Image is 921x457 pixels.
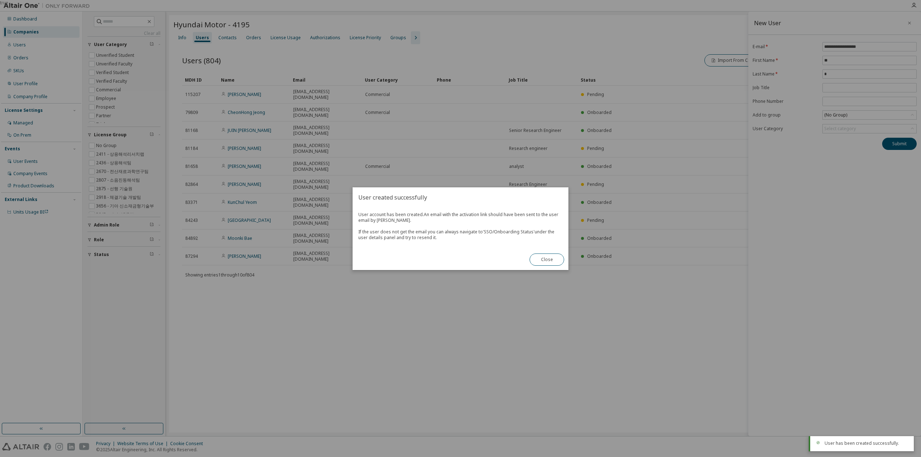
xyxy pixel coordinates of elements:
[483,229,535,235] em: 'SSO/Onboarding Status'
[358,211,558,241] span: An email with the activation link should have been sent to the user email by [PERSON_NAME]. If th...
[358,211,558,241] span: User account has been created.
[530,253,564,266] button: Close
[353,187,568,207] h2: User created successfully
[825,440,908,446] div: User has been created successfully.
